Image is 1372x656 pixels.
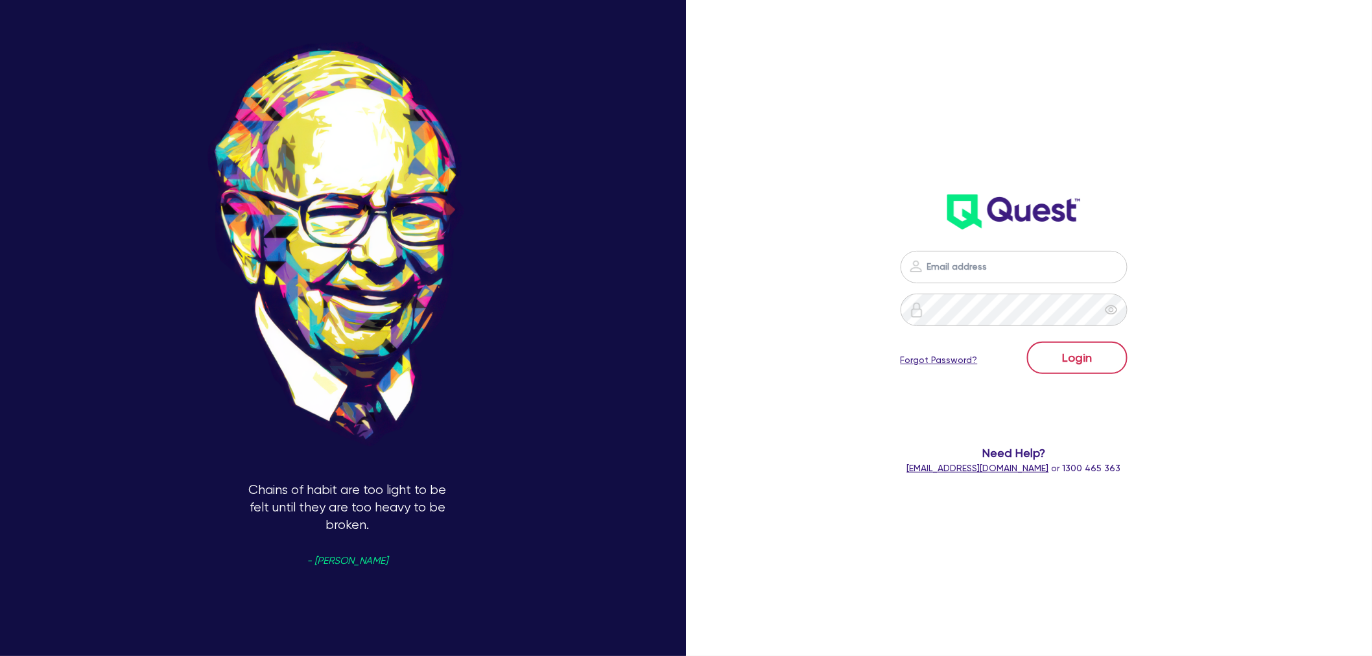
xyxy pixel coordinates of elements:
[307,556,388,566] span: - [PERSON_NAME]
[901,251,1128,283] input: Email address
[901,353,978,367] a: Forgot Password?
[908,259,924,274] img: icon-password
[907,463,1049,473] a: [EMAIL_ADDRESS][DOMAIN_NAME]
[947,194,1080,229] img: wH2k97JdezQIQAAAABJRU5ErkJggg==
[827,444,1200,462] span: Need Help?
[1105,303,1118,316] span: eye
[1027,342,1128,374] button: Login
[907,463,1121,473] span: or 1300 465 363
[909,302,925,318] img: icon-password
